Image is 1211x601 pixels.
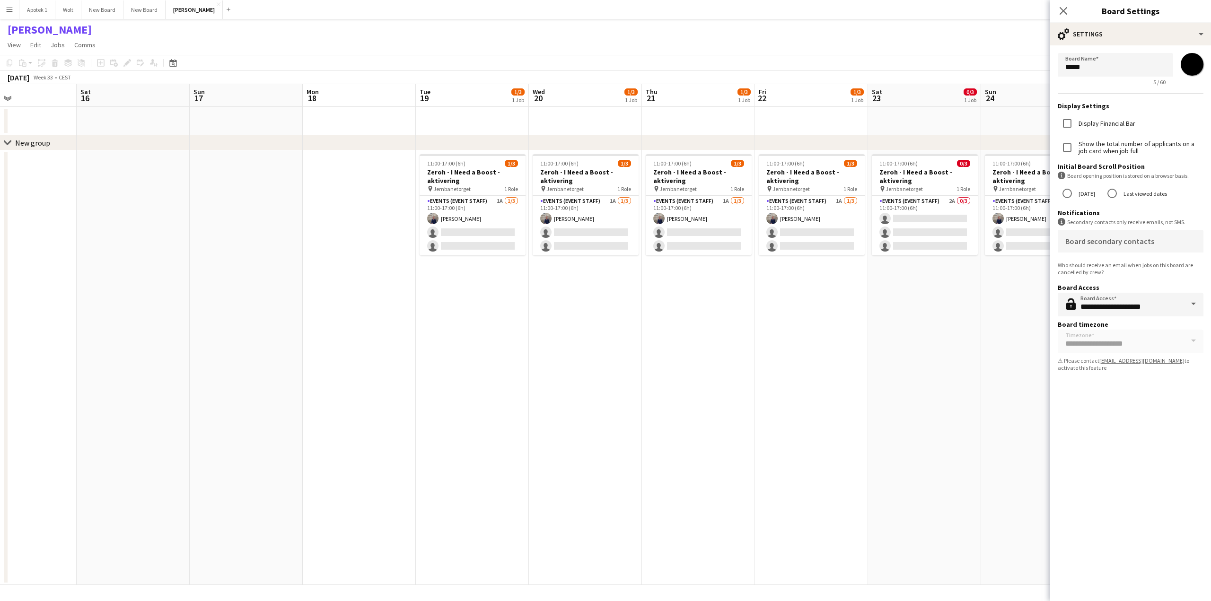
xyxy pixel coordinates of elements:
[759,168,865,185] h3: Zeroh - I Need a Boost - aktivering
[886,185,923,192] span: Jernbanetorget
[1058,172,1203,180] div: Board opening position is stored on a browser basis.
[123,0,166,19] button: New Board
[844,160,857,167] span: 1/3
[1058,261,1203,276] div: Who should receive an email when jobs on this board are cancelled by crew?
[985,168,1091,185] h3: Zeroh - I Need a Boost - aktivering
[872,196,978,255] app-card-role: Events (Event Staff)2A0/311:00-17:00 (6h)
[427,160,465,167] span: 11:00-17:00 (6h)
[964,88,977,96] span: 0/3
[505,160,518,167] span: 1/3
[31,74,55,81] span: Week 33
[47,39,69,51] a: Jobs
[957,185,970,192] span: 1 Role
[531,93,545,104] span: 20
[420,196,526,255] app-card-role: Events (Event Staff)1A1/311:00-17:00 (6h)[PERSON_NAME]
[617,185,631,192] span: 1 Role
[985,154,1091,255] app-job-card: 11:00-17:00 (6h)1/3Zeroh - I Need a Boost - aktivering Jernbanetorget1 RoleEvents (Event Staff)2A...
[51,41,65,49] span: Jobs
[420,87,430,96] span: Tue
[79,93,91,104] span: 16
[55,0,81,19] button: Wolt
[644,93,658,104] span: 21
[166,0,223,19] button: [PERSON_NAME]
[872,168,978,185] h3: Zeroh - I Need a Boost - aktivering
[533,154,639,255] app-job-card: 11:00-17:00 (6h)1/3Zeroh - I Need a Boost - aktivering Jernbanetorget1 RoleEvents (Event Staff)1A...
[81,0,123,19] button: New Board
[1122,186,1167,201] label: Last viewed dates
[30,41,41,49] span: Edit
[983,93,996,104] span: 24
[19,0,55,19] button: Apotek 1
[4,39,25,51] a: View
[15,138,50,148] div: New group
[985,87,996,96] span: Sun
[1077,120,1135,127] label: Display Financial Bar
[1077,140,1203,155] label: Show the total number of applicants on a job card when job full
[759,154,865,255] app-job-card: 11:00-17:00 (6h)1/3Zeroh - I Need a Boost - aktivering Jernbanetorget1 RoleEvents (Event Staff)1A...
[957,160,970,167] span: 0/3
[759,87,766,96] span: Fri
[504,185,518,192] span: 1 Role
[757,93,766,104] span: 22
[992,160,1031,167] span: 11:00-17:00 (6h)
[646,196,752,255] app-card-role: Events (Event Staff)1A1/311:00-17:00 (6h)[PERSON_NAME]
[964,96,976,104] div: 1 Job
[8,73,29,82] div: [DATE]
[80,87,91,96] span: Sat
[1058,283,1203,292] h3: Board Access
[512,96,524,104] div: 1 Job
[625,96,637,104] div: 1 Job
[8,41,21,49] span: View
[872,87,882,96] span: Sat
[618,160,631,167] span: 1/3
[193,87,205,96] span: Sun
[8,23,92,37] h1: [PERSON_NAME]
[985,196,1091,255] app-card-role: Events (Event Staff)2A1/311:00-17:00 (6h)[PERSON_NAME]
[843,185,857,192] span: 1 Role
[1058,357,1203,371] div: ⚠ Please contact to activate this feature
[1058,320,1203,329] h3: Board timezone
[870,93,882,104] span: 23
[851,88,864,96] span: 1/3
[307,87,319,96] span: Mon
[1058,102,1203,110] h3: Display Settings
[192,93,205,104] span: 17
[879,160,918,167] span: 11:00-17:00 (6h)
[1058,218,1203,226] div: Secondary contacts only receive emails, not SMS.
[418,93,430,104] span: 19
[533,87,545,96] span: Wed
[74,41,96,49] span: Comms
[759,196,865,255] app-card-role: Events (Event Staff)1A1/311:00-17:00 (6h)[PERSON_NAME]
[26,39,45,51] a: Edit
[624,88,638,96] span: 1/3
[646,154,752,255] app-job-card: 11:00-17:00 (6h)1/3Zeroh - I Need a Boost - aktivering Jernbanetorget1 RoleEvents (Event Staff)1A...
[999,185,1036,192] span: Jernbanetorget
[731,160,744,167] span: 1/3
[546,185,584,192] span: Jernbanetorget
[420,168,526,185] h3: Zeroh - I Need a Boost - aktivering
[1050,23,1211,45] div: Settings
[1146,78,1173,86] span: 5 / 60
[730,185,744,192] span: 1 Role
[659,185,697,192] span: Jernbanetorget
[646,87,658,96] span: Thu
[1099,357,1185,364] a: [EMAIL_ADDRESS][DOMAIN_NAME]
[766,160,805,167] span: 11:00-17:00 (6h)
[653,160,692,167] span: 11:00-17:00 (6h)
[59,74,71,81] div: CEST
[533,196,639,255] app-card-role: Events (Event Staff)1A1/311:00-17:00 (6h)[PERSON_NAME]
[872,154,978,255] app-job-card: 11:00-17:00 (6h)0/3Zeroh - I Need a Boost - aktivering Jernbanetorget1 RoleEvents (Event Staff)2A...
[738,96,750,104] div: 1 Job
[1050,5,1211,17] h3: Board Settings
[1058,162,1203,171] h3: Initial Board Scroll Position
[737,88,751,96] span: 1/3
[70,39,99,51] a: Comms
[1058,209,1203,217] h3: Notifications
[1065,236,1154,246] mat-label: Board secondary contacts
[305,93,319,104] span: 18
